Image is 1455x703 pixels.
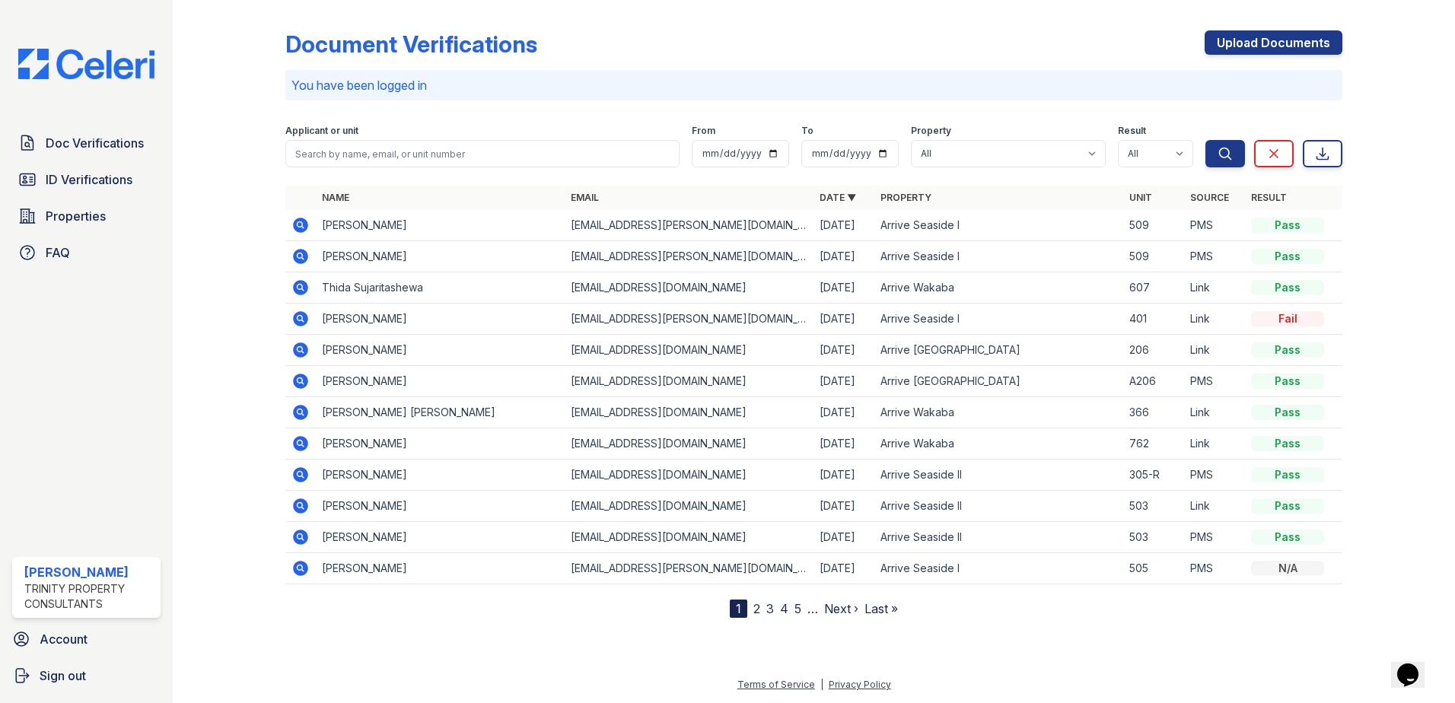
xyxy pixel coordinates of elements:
a: Terms of Service [737,679,815,690]
td: [EMAIL_ADDRESS][DOMAIN_NAME] [565,335,813,366]
td: 401 [1123,304,1184,335]
td: 503 [1123,522,1184,553]
td: [PERSON_NAME] [316,522,565,553]
td: Link [1184,304,1245,335]
span: Properties [46,207,106,225]
td: 762 [1123,428,1184,460]
td: Arrive Wakaba [874,397,1123,428]
td: Arrive Seaside II [874,522,1123,553]
td: [DATE] [813,210,874,241]
td: [EMAIL_ADDRESS][PERSON_NAME][DOMAIN_NAME] [565,210,813,241]
td: [PERSON_NAME] [316,241,565,272]
td: 503 [1123,491,1184,522]
td: [PERSON_NAME] [316,210,565,241]
a: Next › [824,601,858,616]
a: ID Verifications [12,164,161,195]
td: [EMAIL_ADDRESS][DOMAIN_NAME] [565,428,813,460]
td: 505 [1123,553,1184,584]
a: 3 [766,601,774,616]
td: Link [1184,491,1245,522]
label: Applicant or unit [285,125,358,137]
td: 509 [1123,241,1184,272]
input: Search by name, email, or unit number [285,140,680,167]
td: [DATE] [813,366,874,397]
div: Pass [1251,218,1324,233]
td: PMS [1184,522,1245,553]
div: Pass [1251,374,1324,389]
td: 366 [1123,397,1184,428]
a: 4 [780,601,788,616]
div: Pass [1251,530,1324,545]
a: Result [1251,192,1287,203]
td: PMS [1184,553,1245,584]
td: [EMAIL_ADDRESS][PERSON_NAME][DOMAIN_NAME] [565,241,813,272]
a: Privacy Policy [829,679,891,690]
div: Pass [1251,467,1324,482]
span: … [807,600,818,618]
a: Doc Verifications [12,128,161,158]
td: [EMAIL_ADDRESS][DOMAIN_NAME] [565,397,813,428]
td: Arrive Seaside II [874,491,1123,522]
a: Sign out [6,660,167,691]
td: [EMAIL_ADDRESS][DOMAIN_NAME] [565,272,813,304]
label: To [801,125,813,137]
td: [EMAIL_ADDRESS][PERSON_NAME][DOMAIN_NAME] [565,304,813,335]
a: Properties [12,201,161,231]
a: Property [880,192,931,203]
td: Arrive Seaside I [874,553,1123,584]
label: From [692,125,715,137]
td: 206 [1123,335,1184,366]
td: [EMAIL_ADDRESS][DOMAIN_NAME] [565,491,813,522]
td: A206 [1123,366,1184,397]
a: Unit [1129,192,1152,203]
td: PMS [1184,241,1245,272]
a: Source [1190,192,1229,203]
div: Pass [1251,249,1324,264]
td: [DATE] [813,335,874,366]
span: Account [40,630,88,648]
span: Sign out [40,666,86,685]
img: CE_Logo_Blue-a8612792a0a2168367f1c8372b55b34899dd931a85d93a1a3d3e32e68fde9ad4.png [6,49,167,79]
div: Pass [1251,280,1324,295]
td: Arrive Seaside I [874,210,1123,241]
a: Upload Documents [1205,30,1342,55]
div: N/A [1251,561,1324,576]
td: 305-R [1123,460,1184,491]
a: FAQ [12,237,161,268]
td: [EMAIL_ADDRESS][DOMAIN_NAME] [565,366,813,397]
a: 5 [794,601,801,616]
td: [PERSON_NAME] [316,304,565,335]
div: Pass [1251,498,1324,514]
a: Last » [864,601,898,616]
td: [DATE] [813,428,874,460]
td: Arrive [GEOGRAPHIC_DATA] [874,366,1123,397]
td: [PERSON_NAME] [316,335,565,366]
label: Property [911,125,951,137]
td: PMS [1184,366,1245,397]
td: [PERSON_NAME] [PERSON_NAME] [316,397,565,428]
td: Link [1184,335,1245,366]
td: [DATE] [813,522,874,553]
td: [DATE] [813,272,874,304]
div: | [820,679,823,690]
td: [PERSON_NAME] [316,553,565,584]
div: Pass [1251,436,1324,451]
div: [PERSON_NAME] [24,563,154,581]
td: Arrive Seaside I [874,304,1123,335]
td: [DATE] [813,460,874,491]
td: [EMAIL_ADDRESS][DOMAIN_NAME] [565,460,813,491]
div: Document Verifications [285,30,537,58]
a: Date ▼ [820,192,856,203]
div: Pass [1251,342,1324,358]
td: [DATE] [813,304,874,335]
iframe: chat widget [1391,642,1440,688]
td: Arrive [GEOGRAPHIC_DATA] [874,335,1123,366]
td: [PERSON_NAME] [316,491,565,522]
td: [DATE] [813,241,874,272]
td: Thida Sujaritashewa [316,272,565,304]
a: 2 [753,601,760,616]
p: You have been logged in [291,76,1336,94]
td: Arrive Wakaba [874,428,1123,460]
div: Trinity Property Consultants [24,581,154,612]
